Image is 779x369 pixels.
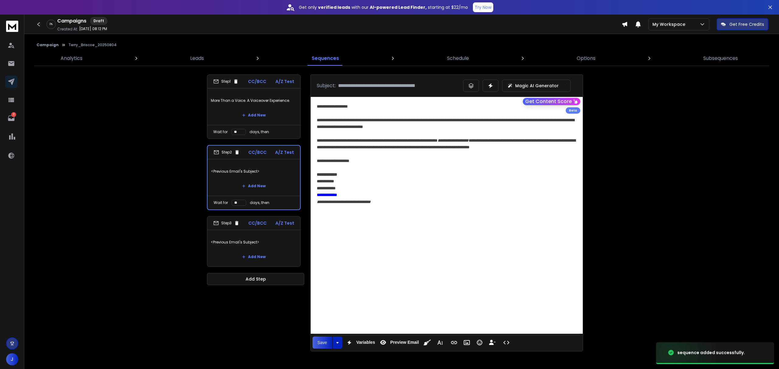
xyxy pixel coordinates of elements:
li: Step1CC/BCCA/Z TestMore Than a Voice. A Voiceover Experience.Add NewWait fordays, then [207,74,301,139]
a: Options [573,51,599,66]
button: Code View [501,336,512,349]
p: 2 [11,112,16,117]
a: Schedule [443,51,473,66]
p: 0 % [50,22,53,26]
div: Step 2 [214,150,240,155]
p: Subject: [317,82,336,89]
p: Magic AI Generator [515,83,559,89]
p: More Than a Voice. A Voiceover Experience. [211,92,297,109]
button: Get Free Credits [717,18,768,30]
p: Created At: [57,27,78,32]
button: Try Now [473,2,493,12]
button: Preview Email [377,336,420,349]
button: Add Step [207,273,304,285]
a: Leads [187,51,208,66]
p: Schedule [447,55,469,62]
p: <Previous Email's Subject> [211,163,296,180]
button: Magic AI Generator [502,80,571,92]
p: days, then [250,129,269,134]
a: 2 [5,112,17,124]
button: More Text [434,336,446,349]
button: Insert Unsubscribe Link [487,336,498,349]
button: J [6,353,18,365]
button: Save [313,336,332,349]
div: sequence added successfully. [677,350,745,356]
button: Add New [237,251,271,263]
p: CC/BCC [248,149,267,155]
strong: verified leads [318,4,350,10]
button: Add New [237,109,271,121]
button: Clean HTML [421,336,433,349]
li: Step3CC/BCCA/Z Test<Previous Email's Subject>Add New [207,216,301,267]
strong: AI-powered Lead Finder, [370,4,427,10]
p: My Workspace [652,21,688,27]
div: Step 3 [213,220,239,226]
p: Get only with our starting at $22/mo [299,4,468,10]
a: Analytics [57,51,86,66]
p: days, then [250,200,269,205]
p: CC/BCC [248,220,267,226]
p: A/Z Test [275,220,294,226]
p: Wait for [213,129,228,134]
button: Insert Link (⌘K) [448,336,460,349]
p: A/Z Test [275,78,294,84]
p: Sequences [312,55,339,62]
p: Get Free Credits [729,21,764,27]
p: Wait for [214,200,228,205]
a: Sequences [308,51,343,66]
p: Subsequences [703,55,738,62]
button: Variables [344,336,376,349]
div: Step 1 [213,79,239,84]
h1: Campaigns [57,17,86,25]
button: Get Content Score [523,98,580,105]
button: Insert Image (⌘P) [461,336,473,349]
span: Variables [355,340,376,345]
span: Preview Email [389,340,420,345]
button: Add New [237,180,271,192]
p: Options [577,55,596,62]
button: Campaign [37,43,59,47]
div: Beta [566,107,580,114]
p: Analytics [61,55,82,62]
p: Leads [190,55,204,62]
a: Subsequences [700,51,742,66]
li: Step2CC/BCCA/Z Test<Previous Email's Subject>Add NewWait fordays, then [207,145,301,210]
p: [DATE] 08:12 PM [79,26,107,31]
div: Draft [90,17,107,25]
p: Terry_Briscoe_20250804 [68,43,117,47]
p: <Previous Email's Subject> [211,234,297,251]
img: logo [6,21,18,32]
p: A/Z Test [275,149,294,155]
p: Try Now [475,4,491,10]
p: CC/BCC [248,78,266,84]
button: Emoticons [474,336,485,349]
